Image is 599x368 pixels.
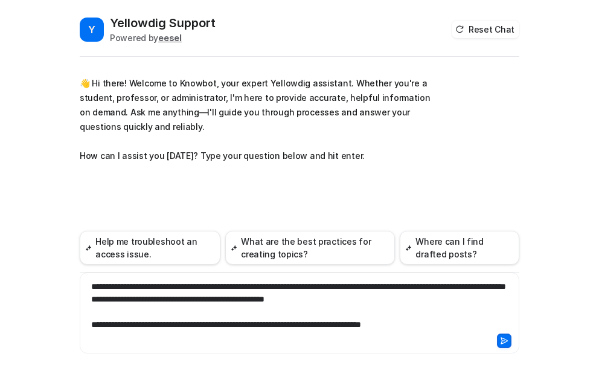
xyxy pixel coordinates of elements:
button: Help me troubleshoot an access issue. [80,231,220,265]
b: eesel [158,33,182,43]
h2: Yellowdig Support [110,15,216,31]
button: What are the best practices for creating topics? [225,231,395,265]
p: 👋 Hi there! Welcome to Knowbot, your expert Yellowdig assistant. Whether you're a student, profes... [80,76,433,163]
button: Where can I find drafted posts? [400,231,519,265]
button: Reset Chat [452,21,519,38]
div: Powered by [110,31,216,44]
span: Y [80,18,104,42]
